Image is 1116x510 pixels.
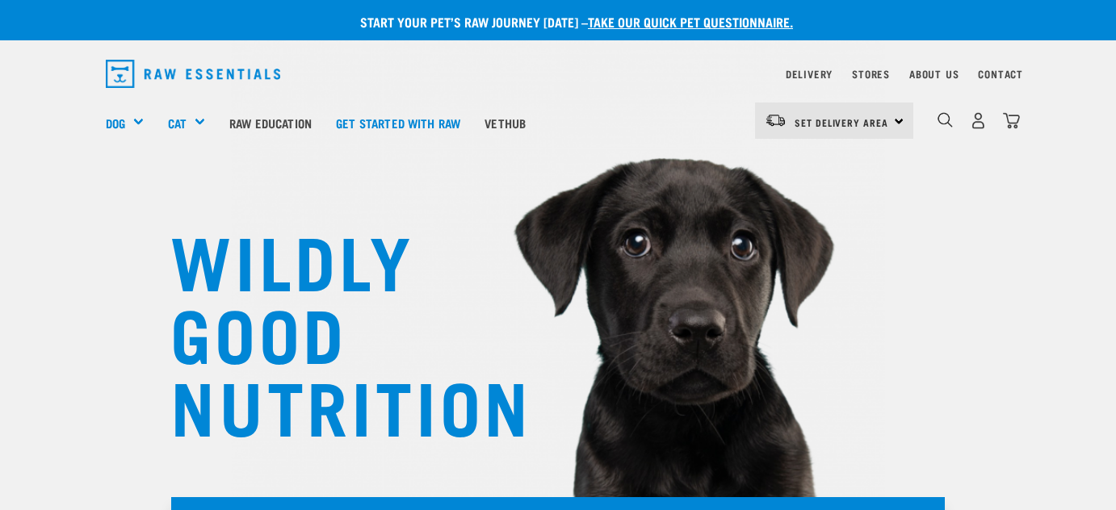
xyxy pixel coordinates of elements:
[217,90,324,155] a: Raw Education
[909,71,959,77] a: About Us
[324,90,472,155] a: Get started with Raw
[106,60,280,88] img: Raw Essentials Logo
[588,18,793,25] a: take our quick pet questionnaire.
[852,71,890,77] a: Stores
[106,114,125,132] a: Dog
[765,113,787,127] img: van-moving.png
[1003,112,1020,129] img: home-icon@2x.png
[938,112,953,127] img: home-icon-1@2x.png
[970,112,987,129] img: user.png
[795,119,888,125] span: Set Delivery Area
[93,53,1023,94] nav: dropdown navigation
[472,90,538,155] a: Vethub
[786,71,833,77] a: Delivery
[170,222,493,440] h1: WILDLY GOOD NUTRITION
[978,71,1023,77] a: Contact
[168,114,187,132] a: Cat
